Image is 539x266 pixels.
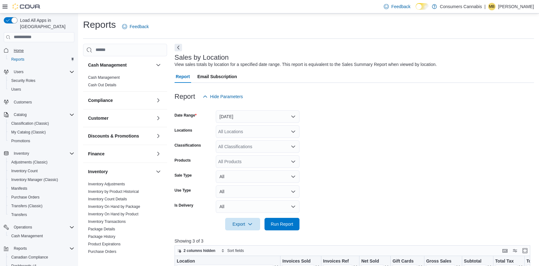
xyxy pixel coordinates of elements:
span: My Catalog (Classic) [9,128,74,136]
h3: Finance [88,151,105,157]
button: Purchase Orders [6,193,77,202]
a: Transfers (Classic) [9,202,45,210]
a: Inventory On Hand by Package [88,204,140,209]
span: Customers [14,100,32,105]
a: Classification (Classic) [9,120,52,127]
button: Manifests [6,184,77,193]
span: Canadian Compliance [11,255,48,260]
div: Total Tax [495,258,517,264]
span: Cash Management [11,233,43,238]
h3: Sales by Location [175,54,229,61]
button: Operations [1,223,77,232]
label: Sale Type [175,173,192,178]
div: Cash Management [83,74,167,91]
label: Classifications [175,143,201,148]
span: Users [9,86,74,93]
button: Catalog [11,111,29,118]
span: Inventory Count [11,168,38,173]
span: Catalog [11,111,74,118]
span: Email Subscription [197,70,237,83]
a: Inventory by Product Historical [88,189,139,194]
span: Inventory Adjustments [88,182,125,187]
span: Promotions [9,137,74,145]
span: Operations [11,223,74,231]
button: Inventory Manager (Classic) [6,175,77,184]
span: Home [11,47,74,54]
span: Transfers [9,211,74,218]
button: Canadian Compliance [6,253,77,262]
a: Product Expirations [88,242,121,246]
h3: Compliance [88,97,113,103]
a: Users [9,86,23,93]
label: Locations [175,128,192,133]
a: Promotions [9,137,33,145]
span: Inventory Manager (Classic) [9,176,74,183]
span: Transfers (Classic) [11,203,42,208]
button: Enter fullscreen [521,247,529,254]
button: Reports [6,55,77,64]
div: Invoices Sold [282,258,314,264]
button: Customer [88,115,153,121]
h3: Discounts & Promotions [88,133,139,139]
span: Classification (Classic) [9,120,74,127]
span: MB [489,3,495,10]
button: Reports [11,245,29,252]
h3: Report [175,93,195,100]
div: Net Sold [361,258,383,264]
span: Canadian Compliance [9,253,74,261]
button: Inventory [11,150,32,157]
p: | [484,3,486,10]
a: Canadian Compliance [9,253,51,261]
span: Customers [11,98,74,106]
span: Users [11,68,74,76]
button: Keyboard shortcuts [501,247,509,254]
div: Location [177,258,273,264]
h3: Customer [88,115,108,121]
span: Hide Parameters [210,93,243,100]
button: Users [11,68,26,76]
a: Package Details [88,227,115,231]
a: Inventory Manager (Classic) [9,176,61,183]
button: Run Report [265,218,299,230]
div: Subtotal [464,258,486,264]
a: Cash Management [9,232,45,240]
a: Manifests [9,185,30,192]
a: Inventory Adjustments [88,182,125,186]
button: Customers [1,98,77,107]
span: Adjustments (Classic) [9,158,74,166]
a: Security Roles [9,77,38,84]
a: Home [11,47,26,54]
button: Discounts & Promotions [88,133,153,139]
button: My Catalog (Classic) [6,128,77,137]
span: Cash Management [88,75,120,80]
button: Discounts & Promotions [155,132,162,140]
button: 2 columns hidden [175,247,218,254]
button: Home [1,46,77,55]
span: Users [11,87,21,92]
label: Is Delivery [175,203,193,208]
span: Inventory [11,150,74,157]
span: Reports [11,57,24,62]
button: Compliance [155,97,162,104]
p: [PERSON_NAME] [498,3,534,10]
a: Package History [88,234,115,239]
span: Reports [14,246,27,251]
span: Inventory Count [9,167,74,175]
span: Report [176,70,190,83]
a: Feedback [381,0,413,13]
button: Reports [1,244,77,253]
a: Purchase Orders [88,249,116,254]
a: Inventory Count Details [88,197,127,201]
span: Feedback [391,3,410,10]
span: Transfers (Classic) [9,202,74,210]
input: Dark Mode [416,3,429,10]
h3: Inventory [88,168,108,175]
label: Use Type [175,188,191,193]
a: My Catalog (Classic) [9,128,48,136]
button: Promotions [6,137,77,145]
label: Products [175,158,191,163]
span: Classification (Classic) [11,121,49,126]
button: Transfers [6,210,77,219]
